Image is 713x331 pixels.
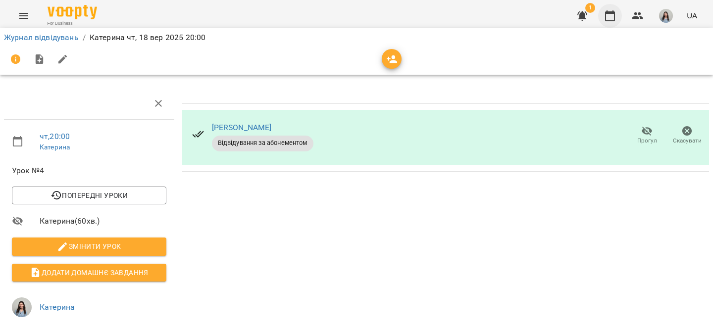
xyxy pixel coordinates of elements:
[12,264,166,282] button: Додати домашнє завдання
[667,122,707,149] button: Скасувати
[83,32,86,44] li: /
[90,32,205,44] p: Катерина чт, 18 вер 2025 20:00
[12,187,166,204] button: Попередні уроки
[4,32,709,44] nav: breadcrumb
[585,3,595,13] span: 1
[12,297,32,317] img: 00729b20cbacae7f74f09ddf478bc520.jpg
[683,6,701,25] button: UA
[48,20,97,27] span: For Business
[12,237,166,255] button: Змінити урок
[40,215,166,227] span: Катерина ( 60 хв. )
[20,267,158,279] span: Додати домашнє завдання
[212,123,272,132] a: [PERSON_NAME]
[20,189,158,201] span: Попередні уроки
[12,165,166,177] span: Урок №4
[673,137,702,145] span: Скасувати
[637,137,657,145] span: Прогул
[212,139,313,147] span: Відвідування за абонементом
[687,10,697,21] span: UA
[40,302,75,312] a: Катерина
[40,143,70,151] a: Катерина
[12,4,36,28] button: Menu
[20,240,158,252] span: Змінити урок
[40,132,70,141] a: чт , 20:00
[627,122,667,149] button: Прогул
[48,5,97,19] img: Voopty Logo
[4,33,79,42] a: Журнал відвідувань
[659,9,673,23] img: 00729b20cbacae7f74f09ddf478bc520.jpg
